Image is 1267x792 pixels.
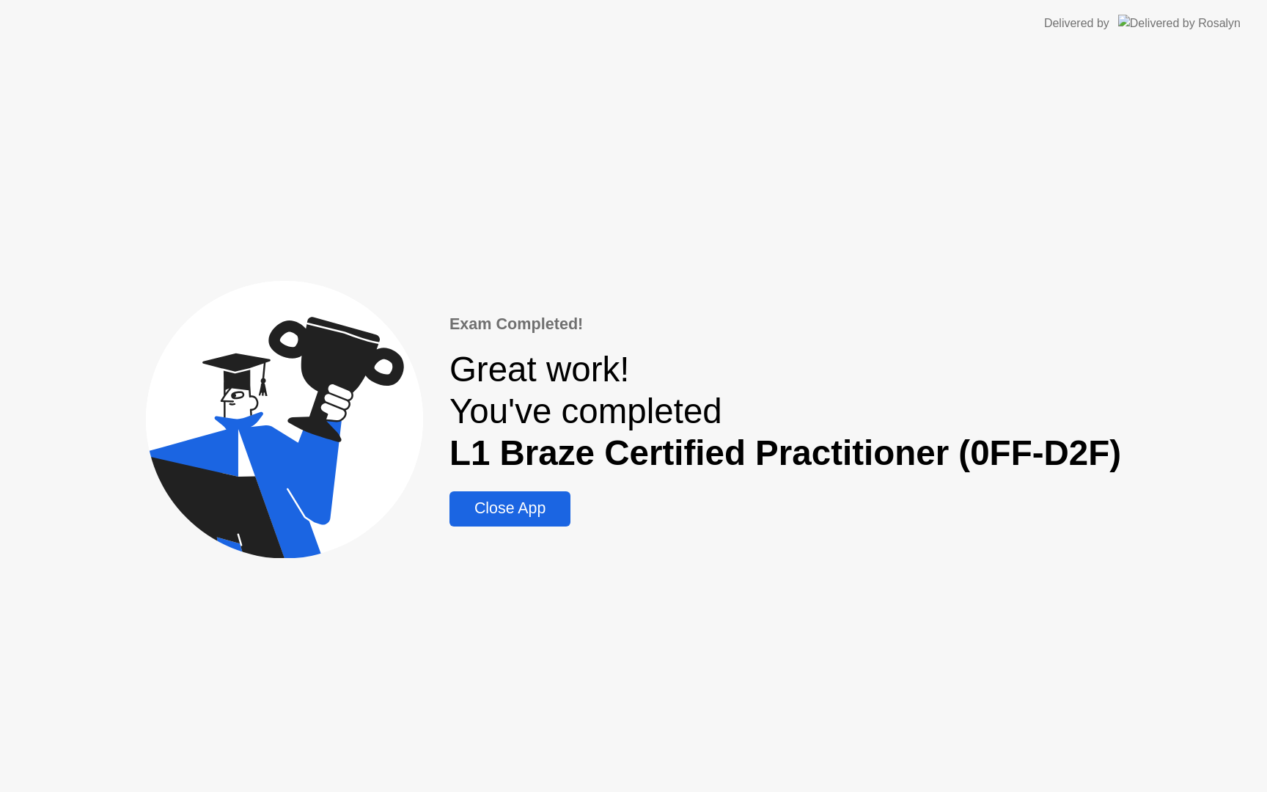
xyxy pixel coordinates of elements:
div: Exam Completed! [449,312,1121,336]
img: Delivered by Rosalyn [1118,15,1241,32]
div: Close App [454,499,566,518]
b: L1 Braze Certified Practitioner (0FF-D2F) [449,433,1121,472]
div: Delivered by [1044,15,1109,32]
button: Close App [449,491,570,527]
div: Great work! You've completed [449,348,1121,474]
